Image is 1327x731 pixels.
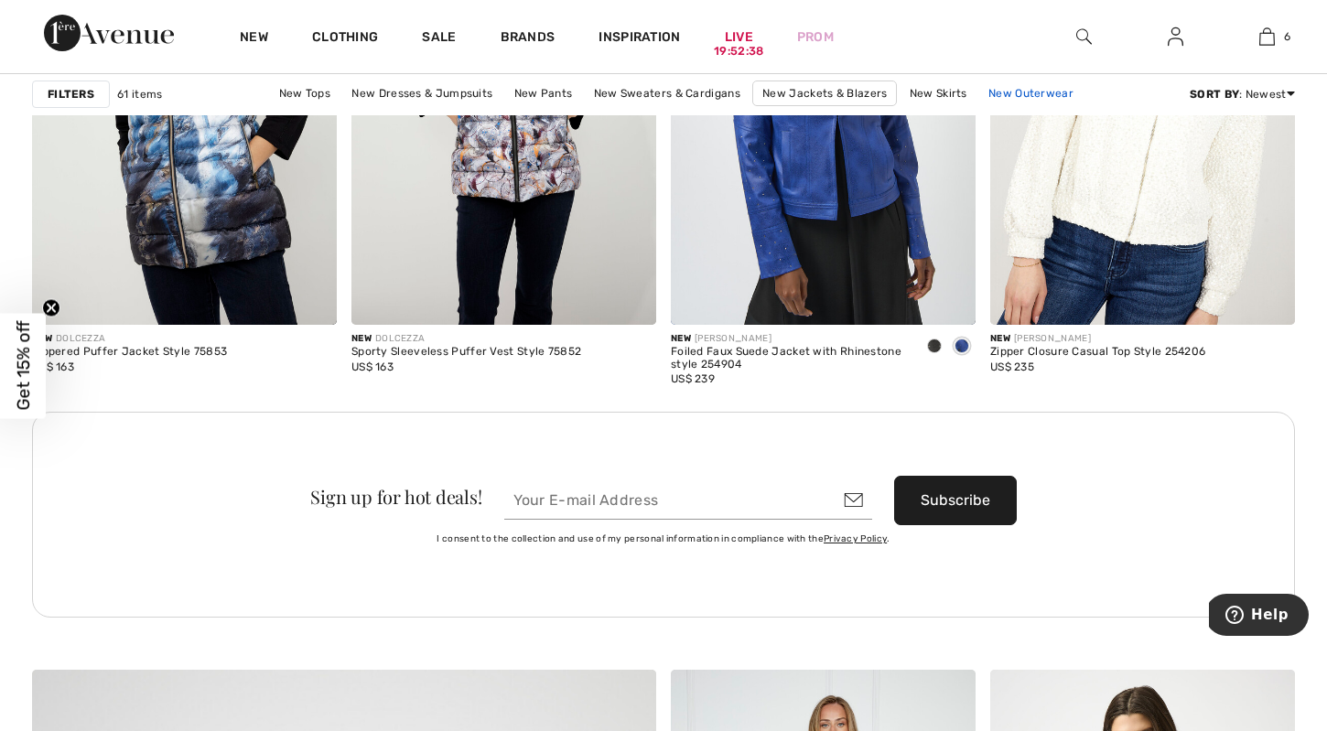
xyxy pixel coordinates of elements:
[310,488,481,506] div: Sign up for hot deals!
[351,346,581,359] div: Sporty Sleeveless Puffer Vest Style 75852
[32,333,52,344] span: New
[671,372,715,385] span: US$ 239
[32,332,227,346] div: DOLCEZZA
[501,29,556,48] a: Brands
[990,346,1205,359] div: Zipper Closure Casual Top Style 254206
[1222,26,1311,48] a: 6
[990,332,1205,346] div: [PERSON_NAME]
[240,29,268,48] a: New
[117,86,162,102] span: 61 items
[585,81,750,105] a: New Sweaters & Cardigans
[351,333,372,344] span: New
[990,360,1034,373] span: US$ 235
[894,476,1017,525] button: Subscribe
[752,81,897,106] a: New Jackets & Blazers
[990,333,1010,344] span: New
[42,298,60,317] button: Close teaser
[504,481,872,520] input: Your E-mail Address
[32,346,227,359] div: Zippered Puffer Jacket Style 75853
[1153,26,1198,48] a: Sign In
[921,332,948,362] div: Black
[1259,26,1275,48] img: My Bag
[1190,88,1239,101] strong: Sort By
[312,29,378,48] a: Clothing
[351,360,394,373] span: US$ 163
[44,15,174,51] img: 1ère Avenue
[725,27,753,47] a: Live19:52:38
[422,29,456,48] a: Sale
[599,29,680,48] span: Inspiration
[1284,28,1290,45] span: 6
[671,332,906,346] div: [PERSON_NAME]
[505,81,582,105] a: New Pants
[48,86,94,102] strong: Filters
[714,43,763,60] div: 19:52:38
[901,81,976,105] a: New Skirts
[948,332,976,362] div: Royal Sapphire 163
[671,346,906,371] div: Foiled Faux Suede Jacket with Rhinestone style 254904
[1168,26,1183,48] img: My Info
[342,81,502,105] a: New Dresses & Jumpsuits
[1209,594,1309,640] iframe: Opens a widget where you can find more information
[797,27,834,47] a: Prom
[1190,86,1295,102] div: : Newest
[437,532,890,546] label: I consent to the collection and use of my personal information in compliance with the .
[671,333,691,344] span: New
[32,360,74,373] span: US$ 163
[270,81,340,105] a: New Tops
[979,81,1083,105] a: New Outerwear
[1076,26,1092,48] img: search the website
[824,533,887,544] a: Privacy Policy
[13,321,34,411] span: Get 15% off
[351,332,581,346] div: DOLCEZZA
